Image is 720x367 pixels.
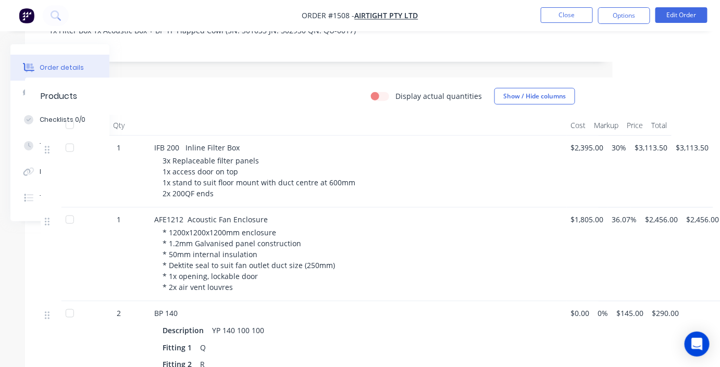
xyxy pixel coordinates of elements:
span: $2,456.00 [645,214,678,225]
button: Options [598,7,650,24]
button: Tracking [10,133,109,159]
button: Linked Orders [10,159,109,185]
div: Checklists 0/0 [40,115,85,124]
button: Close [541,7,593,23]
span: $3,113.50 [676,142,709,153]
span: Order #1508 - [302,11,355,21]
div: Order details [40,63,84,72]
div: Price [623,115,648,136]
a: Airtight Pty Ltd [355,11,418,21]
div: Tracking [40,141,68,150]
button: Show / Hide columns [494,88,575,105]
div: YP 140 100 100 [208,323,268,338]
button: Order details [10,55,109,81]
span: $2,456.00 [687,214,719,225]
div: Description [163,323,208,338]
div: Q [196,340,210,355]
span: 3x Replaceable filter panels 1x access door on top 1x stand to suit floor mount with duct centre ... [163,156,357,198]
span: * 1200x1200x1200mm enclosure * 1.2mm Galvanised panel construction * 50mm internal insulation * D... [163,227,335,292]
button: Edit Order [655,7,707,23]
span: 0% [598,308,609,319]
span: 2 [117,308,121,319]
span: IFB 200 Inline Filter Box [154,143,240,153]
span: $2,395.00 [571,142,604,153]
span: $1,805.00 [571,214,604,225]
div: Linked Orders [40,167,84,176]
div: Open Intercom Messenger [685,332,710,357]
span: $145.00 [617,308,644,319]
span: 1 [117,214,121,225]
span: $3,113.50 [635,142,668,153]
button: Checklists 0/0 [10,107,109,133]
span: BP 140 [154,308,178,318]
button: Collaborate [10,81,109,107]
span: 30% [612,142,627,153]
img: Factory [19,8,34,23]
div: Cost [567,115,590,136]
div: Timeline [40,193,67,203]
label: Display actual quantities [395,91,482,102]
div: Products [41,90,77,103]
span: AFE1212 Acoustic Fan Enclosure [154,214,268,224]
div: Markup [590,115,623,136]
span: 1 [117,142,121,153]
button: Timeline [10,185,109,211]
span: 36.07% [612,214,637,225]
span: $0.00 [571,308,590,319]
div: Fitting 1 [163,340,196,355]
div: Total [648,115,672,136]
span: $290.00 [652,308,679,319]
